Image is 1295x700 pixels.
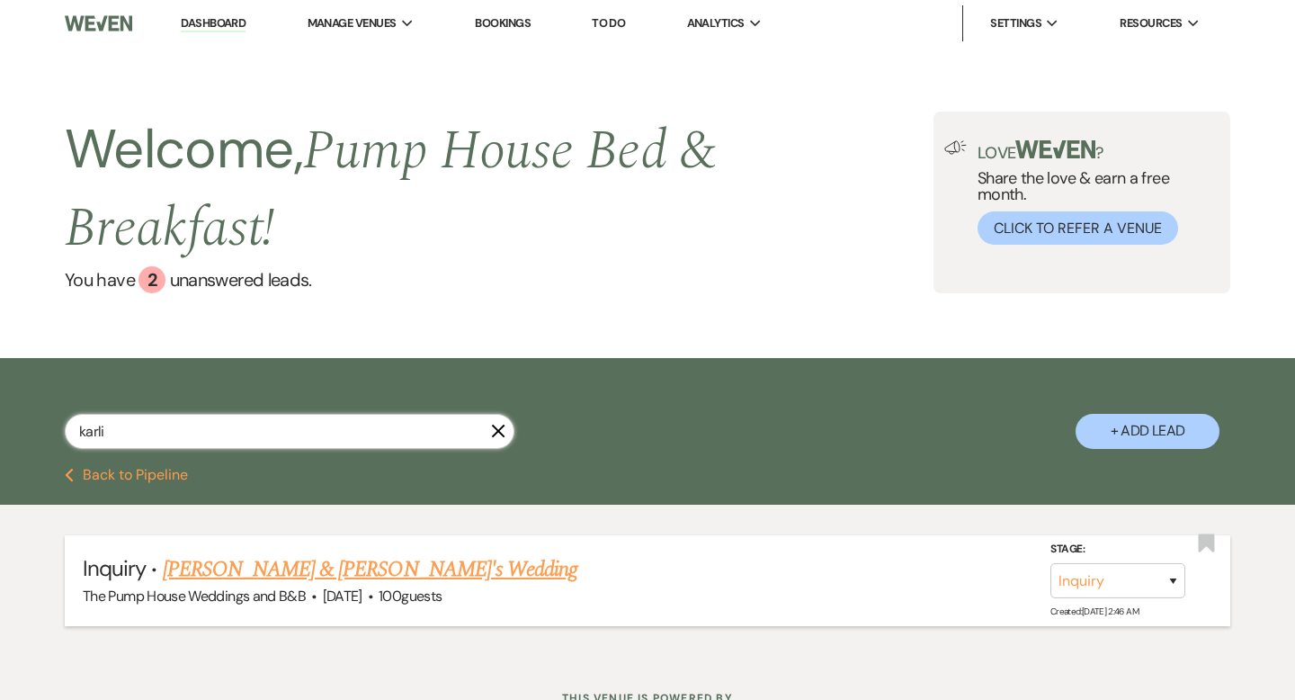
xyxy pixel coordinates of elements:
h2: Welcome, [65,112,933,266]
span: Manage Venues [308,14,397,32]
span: Analytics [687,14,745,32]
a: You have 2 unanswered leads. [65,266,933,293]
button: Back to Pipeline [65,468,188,482]
img: loud-speaker-illustration.svg [944,140,967,155]
span: The Pump House Weddings and B&B [83,587,306,606]
span: [DATE] [323,587,362,606]
div: Share the love & earn a free month. [967,140,1219,245]
img: weven-logo-green.svg [1015,140,1095,158]
p: Love ? [978,140,1219,161]
a: Dashboard [181,15,246,32]
span: Inquiry [83,554,146,582]
a: To Do [592,15,625,31]
span: Resources [1120,14,1182,32]
button: Click to Refer a Venue [978,211,1178,245]
span: Pump House Bed & Breakfast ! [65,110,718,270]
label: Stage: [1050,540,1185,560]
input: Search by name, event date, email address or phone number [65,414,514,449]
span: 100 guests [379,587,442,606]
div: 2 [138,266,165,293]
button: + Add Lead [1076,414,1219,449]
img: Weven Logo [65,4,132,42]
a: [PERSON_NAME] & [PERSON_NAME]'s Wedding [163,553,578,586]
span: Settings [990,14,1041,32]
a: Bookings [475,15,531,31]
span: Created: [DATE] 2:46 AM [1050,606,1139,617]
